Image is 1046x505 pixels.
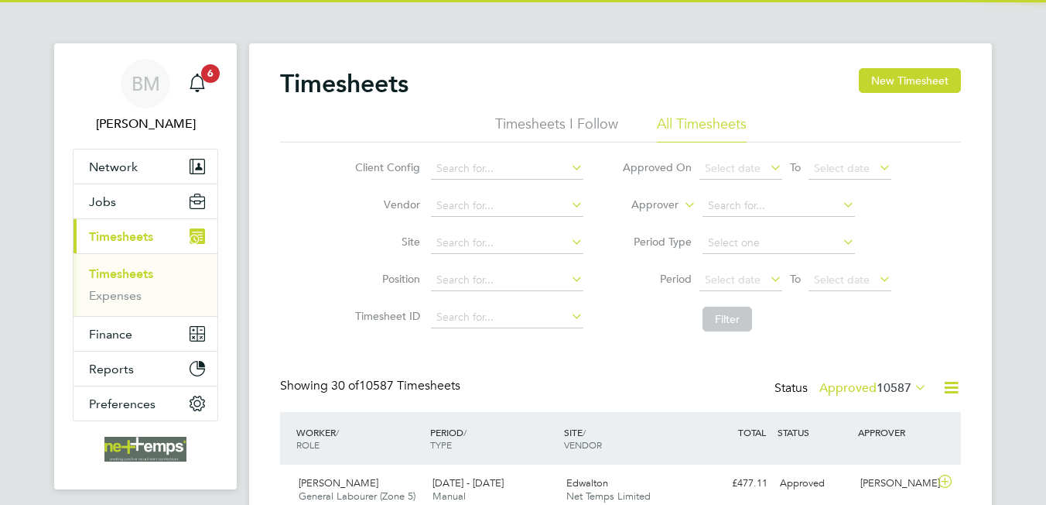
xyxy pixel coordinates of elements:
[431,195,583,217] input: Search for...
[622,235,692,249] label: Period Type
[73,59,218,133] a: BM[PERSON_NAME]
[432,476,504,490] span: [DATE] - [DATE]
[336,426,339,438] span: /
[432,490,466,503] span: Manual
[299,490,415,503] span: General Labourer (Zone 5)
[430,438,452,451] span: TYPE
[705,273,761,287] span: Select date
[73,352,217,386] button: Reports
[693,471,774,496] div: £477.11
[89,266,153,281] a: Timesheets
[89,362,134,376] span: Reports
[566,490,651,503] span: Net Temps Limited
[299,476,378,490] span: [PERSON_NAME]
[774,471,854,496] div: Approved
[854,418,935,446] div: APPROVER
[877,380,911,396] span: 10587
[89,288,142,303] a: Expenses
[785,269,805,289] span: To
[560,418,694,459] div: SITE
[564,438,602,451] span: VENDOR
[350,309,420,323] label: Timesheet ID
[785,157,805,177] span: To
[854,471,935,496] div: [PERSON_NAME]
[859,68,961,93] button: New Timesheet
[73,437,218,462] a: Go to home page
[350,235,420,249] label: Site
[583,426,586,438] span: /
[622,272,692,286] label: Period
[495,115,618,143] li: Timesheets I Follow
[89,327,132,342] span: Finance
[73,253,217,316] div: Timesheets
[774,418,854,446] div: STATUS
[657,115,747,143] li: All Timesheets
[73,115,218,133] span: Brooke Morley
[73,149,217,184] button: Network
[622,160,692,174] label: Approved On
[431,307,583,328] input: Search for...
[702,307,752,332] button: Filter
[431,232,583,254] input: Search for...
[296,438,320,451] span: ROLE
[280,68,408,99] h2: Timesheets
[280,378,463,394] div: Showing
[431,270,583,291] input: Search for...
[201,64,220,83] span: 6
[738,426,766,438] span: TOTAL
[89,160,138,174] span: Network
[89,397,156,411] span: Preferences
[426,418,560,459] div: PERIOD
[350,198,420,211] label: Vendor
[702,232,855,254] input: Select one
[774,378,930,400] div: Status
[132,74,160,94] span: BM
[89,194,116,209] span: Jobs
[819,380,927,396] label: Approved
[73,386,217,421] button: Preferences
[705,161,761,175] span: Select date
[54,43,237,490] nav: Main navigation
[814,161,870,175] span: Select date
[73,317,217,351] button: Finance
[566,476,608,490] span: Edwalton
[463,426,467,438] span: /
[331,378,460,393] span: 10587 Timesheets
[73,219,217,253] button: Timesheets
[814,273,870,287] span: Select date
[331,378,359,393] span: 30 of
[292,418,426,459] div: WORKER
[350,160,420,174] label: Client Config
[182,59,213,108] a: 6
[73,184,217,218] button: Jobs
[89,229,153,244] span: Timesheets
[350,272,420,286] label: Position
[702,195,855,217] input: Search for...
[104,437,186,462] img: net-temps-logo-retina.png
[609,198,679,213] label: Approver
[431,158,583,180] input: Search for...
